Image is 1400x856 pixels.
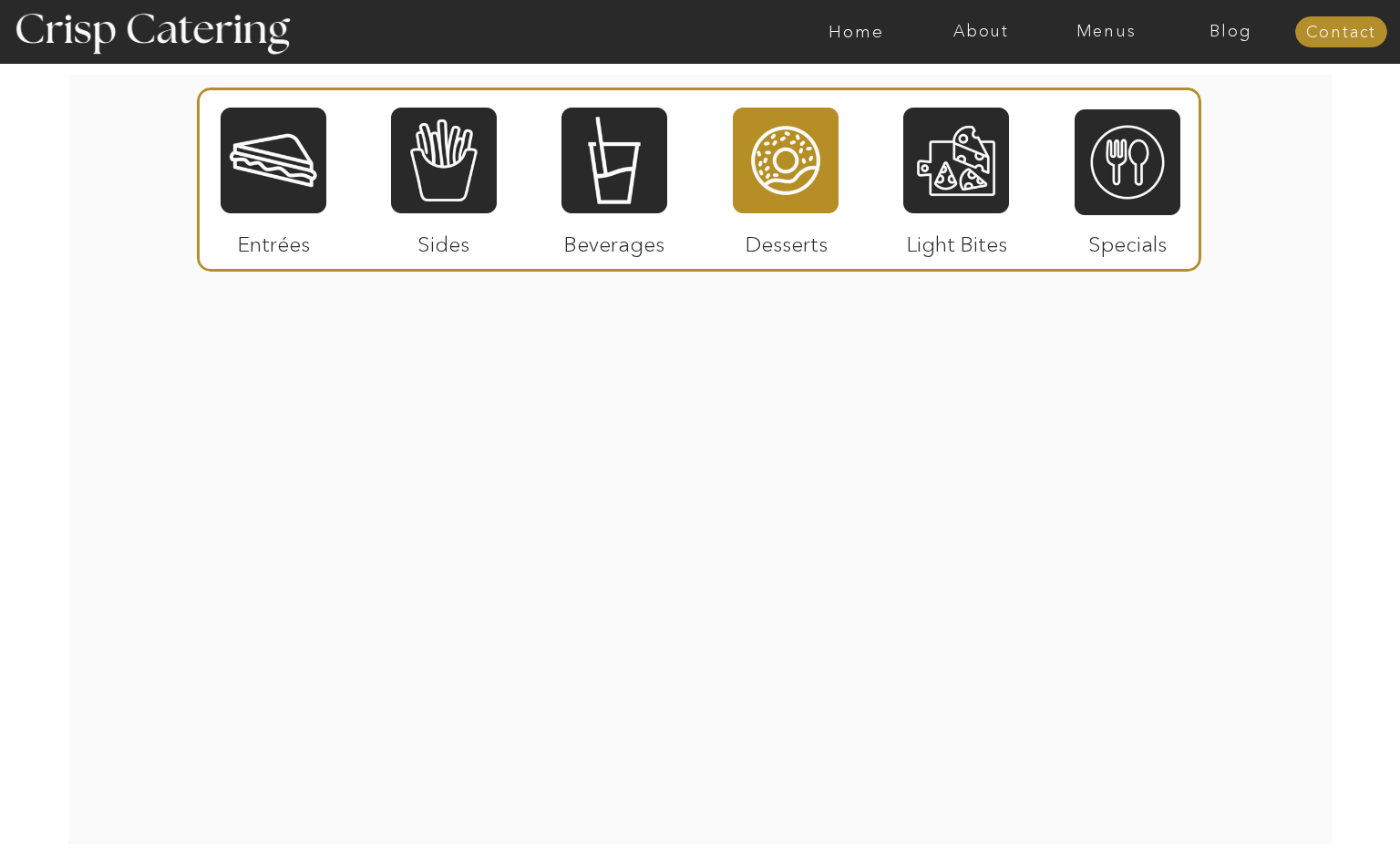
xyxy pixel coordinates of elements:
a: Menus [1044,23,1168,41]
iframe: podium webchat widget prompt [1090,569,1400,788]
p: Desserts [726,213,847,266]
a: Contact [1295,24,1387,42]
a: About [919,23,1044,41]
p: Light Bites [896,213,1017,266]
iframe: podium webchat widget bubble [1218,765,1400,856]
p: Entrées [213,213,335,266]
p: Sides [383,213,504,266]
a: Home [794,23,919,41]
p: Specials [1066,213,1188,266]
a: Blog [1168,23,1293,41]
p: Beverages [553,213,674,266]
